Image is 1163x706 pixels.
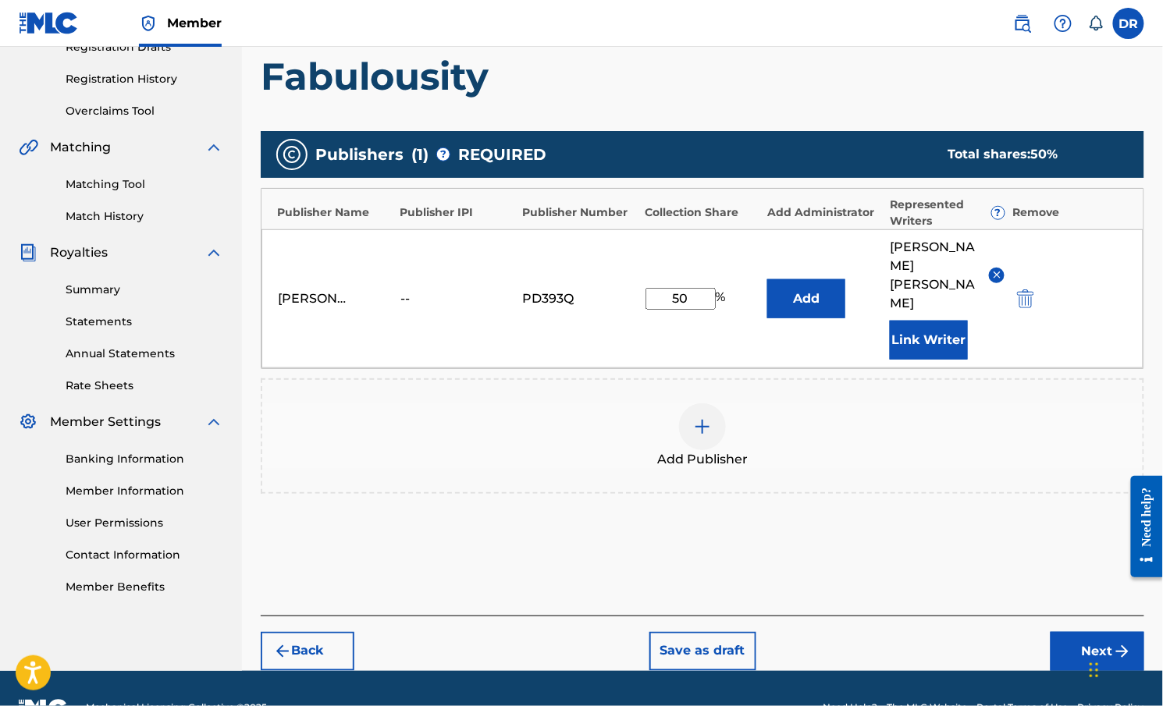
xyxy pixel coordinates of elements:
[50,243,108,262] span: Royalties
[1119,464,1163,590] iframe: Resource Center
[277,204,392,221] div: Publisher Name
[716,288,730,310] span: %
[890,238,977,313] span: [PERSON_NAME] [PERSON_NAME]
[1113,8,1144,39] div: User Menu
[66,346,223,362] a: Annual Statements
[66,515,223,531] a: User Permissions
[1013,204,1128,221] div: Remove
[19,12,79,34] img: MLC Logo
[315,143,404,166] span: Publishers
[1017,289,1034,308] img: 12a2ab48e56ec057fbd8.svg
[1088,16,1104,31] div: Notifications
[205,138,223,157] img: expand
[66,579,223,595] a: Member Benefits
[205,413,223,431] img: expand
[1054,14,1072,33] img: help
[890,321,968,360] button: Link Writer
[50,413,161,431] span: Member Settings
[261,632,354,671] button: Back
[645,204,759,221] div: Collection Share
[693,417,712,436] img: add
[522,204,637,221] div: Publisher Number
[767,279,845,318] button: Add
[649,632,756,671] button: Save as draft
[66,378,223,394] a: Rate Sheets
[66,208,223,225] a: Match History
[992,207,1005,219] span: ?
[891,197,1005,229] div: Represented Writers
[66,314,223,330] a: Statements
[66,483,223,499] a: Member Information
[1031,147,1058,161] span: 50 %
[273,642,292,661] img: 7ee5dd4eb1f8a8e3ef2f.svg
[19,138,38,157] img: Matching
[1051,632,1144,671] button: Next
[411,143,429,166] span: ( 1 )
[139,14,158,33] img: Top Rightsholder
[1090,647,1099,694] div: Drag
[66,176,223,193] a: Matching Tool
[991,269,1003,281] img: remove-from-list-button
[261,53,1144,100] h1: Fabulousity
[948,145,1113,164] div: Total shares:
[458,143,546,166] span: REQUIRED
[19,413,37,431] img: Member Settings
[657,450,748,469] span: Add Publisher
[437,148,450,161] span: ?
[1013,14,1032,33] img: search
[66,39,223,55] a: Registration Drafts
[205,243,223,262] img: expand
[19,243,37,262] img: Royalties
[1007,8,1038,39] a: Public Search
[1047,8,1079,39] div: Help
[66,282,223,298] a: Summary
[66,547,223,563] a: Contact Information
[283,145,301,164] img: publishers
[66,103,223,119] a: Overclaims Tool
[1085,631,1163,706] iframe: Chat Widget
[768,204,883,221] div: Add Administrator
[400,204,514,221] div: Publisher IPI
[66,451,223,467] a: Banking Information
[167,14,222,32] span: Member
[50,138,111,157] span: Matching
[66,71,223,87] a: Registration History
